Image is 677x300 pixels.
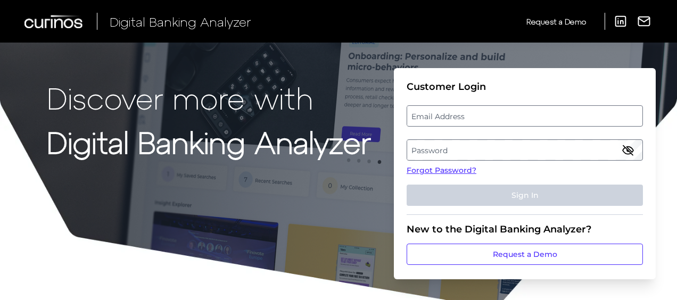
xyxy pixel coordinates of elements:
[47,124,371,160] strong: Digital Banking Analyzer
[526,13,586,30] a: Request a Demo
[526,17,586,26] span: Request a Demo
[407,185,643,206] button: Sign In
[407,244,643,265] a: Request a Demo
[407,140,642,160] label: Password
[110,14,251,29] span: Digital Banking Analyzer
[407,81,643,93] div: Customer Login
[407,106,642,126] label: Email Address
[407,223,643,235] div: New to the Digital Banking Analyzer?
[24,15,84,28] img: Curinos
[407,165,643,176] a: Forgot Password?
[47,81,371,114] p: Discover more with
